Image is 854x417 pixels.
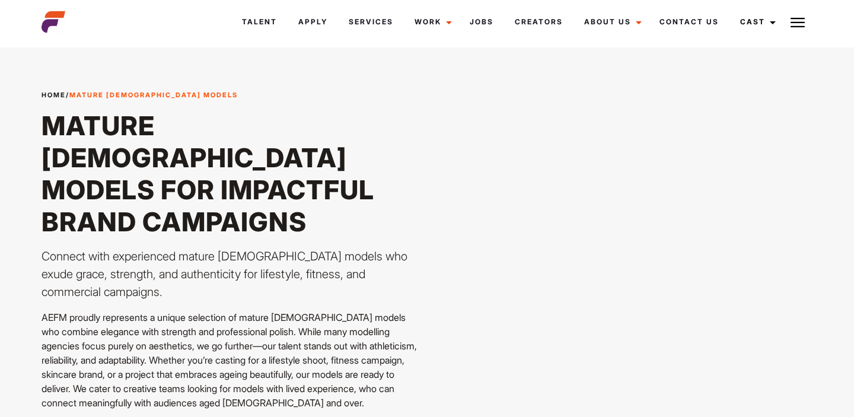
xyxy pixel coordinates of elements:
a: Home [42,91,66,99]
a: Creators [504,6,573,38]
a: Work [404,6,459,38]
strong: Mature [DEMOGRAPHIC_DATA] Models [69,91,238,99]
a: Jobs [459,6,504,38]
p: AEFM proudly represents a unique selection of mature [DEMOGRAPHIC_DATA] models who combine elegan... [42,310,420,410]
a: Apply [288,6,338,38]
img: cropped-aefm-brand-fav-22-square.png [42,10,65,34]
a: Cast [729,6,783,38]
h1: Mature [DEMOGRAPHIC_DATA] Models for Impactful Brand Campaigns [42,110,420,238]
p: Connect with experienced mature [DEMOGRAPHIC_DATA] models who exude grace, strength, and authenti... [42,247,420,301]
a: Services [338,6,404,38]
a: About Us [573,6,649,38]
span: / [42,90,238,100]
a: Talent [231,6,288,38]
img: Burger icon [791,15,805,30]
a: Contact Us [649,6,729,38]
